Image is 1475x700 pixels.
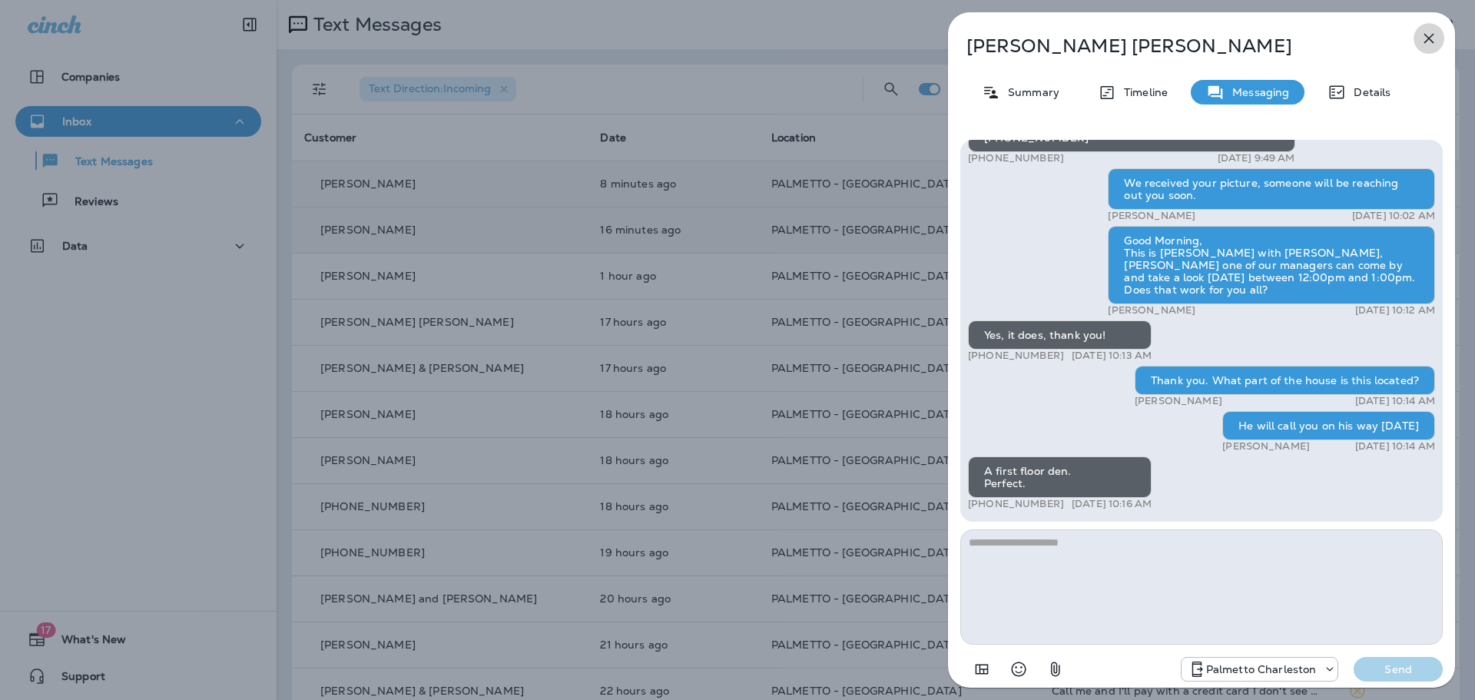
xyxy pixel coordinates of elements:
p: Timeline [1116,86,1168,98]
p: Details [1346,86,1390,98]
p: [PHONE_NUMBER] [968,152,1064,164]
p: [DATE] 10:12 AM [1355,304,1435,317]
p: [DATE] 10:16 AM [1072,498,1152,510]
p: [PERSON_NAME] [1135,395,1222,407]
p: Summary [1000,86,1059,98]
div: He will call you on his way [DATE] [1222,411,1435,440]
p: Palmetto Charleston [1206,663,1317,675]
div: +1 (843) 277-8322 [1182,660,1338,678]
p: [PHONE_NUMBER] [968,498,1064,510]
p: Messaging [1225,86,1289,98]
div: A first floor den. Perfect. [968,456,1152,498]
p: [PERSON_NAME] [PERSON_NAME] [966,35,1386,57]
div: Thank you. What part of the house is this located? [1135,366,1435,395]
p: [PERSON_NAME] [1108,210,1195,222]
div: Yes, it does, thank you! [968,320,1152,350]
p: [PERSON_NAME] [1222,440,1310,453]
div: We received your picture, someone will be reaching out you soon. [1108,168,1435,210]
button: Select an emoji [1003,654,1034,685]
p: [DATE] 10:13 AM [1072,350,1152,362]
p: [DATE] 10:14 AM [1355,440,1435,453]
p: [DATE] 10:02 AM [1352,210,1435,222]
button: Add in a premade template [966,654,997,685]
p: [DATE] 10:14 AM [1355,395,1435,407]
div: Good Morning, This is [PERSON_NAME] with [PERSON_NAME], [PERSON_NAME] one of our managers can com... [1108,226,1435,304]
p: [DATE] 9:49 AM [1218,152,1295,164]
p: [PHONE_NUMBER] [968,350,1064,362]
p: [PERSON_NAME] [1108,304,1195,317]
